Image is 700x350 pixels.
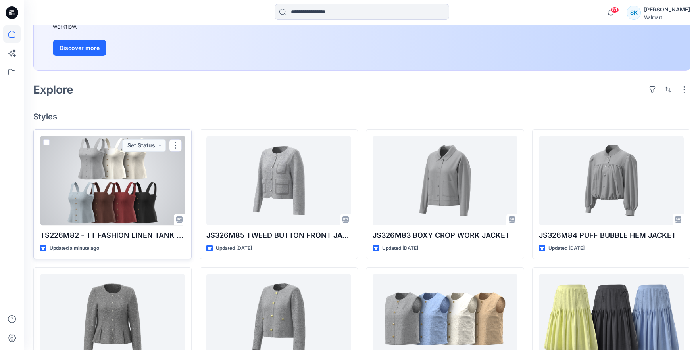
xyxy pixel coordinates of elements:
[53,40,231,56] a: Discover more
[373,136,517,225] a: JS326M83 BOXY CROP WORK JACKET
[206,136,351,225] a: JS326M85 TWEED BUTTON FRONT JACKET
[610,7,619,13] span: 81
[216,244,252,252] p: Updated [DATE]
[548,244,585,252] p: Updated [DATE]
[373,230,517,241] p: JS326M83 BOXY CROP WORK JACKET
[50,244,99,252] p: Updated a minute ago
[539,230,684,241] p: JS326M84 PUFF BUBBLE HEM JACKET
[206,230,351,241] p: JS326M85 TWEED BUTTON FRONT JACKET
[382,244,418,252] p: Updated [DATE]
[644,5,690,14] div: [PERSON_NAME]
[627,6,641,20] div: SK
[40,136,185,225] a: TS226M82 - TT FASHION LINEN TANK - REDESIGN - NO ELASTIC
[644,14,690,20] div: Walmart
[40,230,185,241] p: TS226M82 - TT FASHION LINEN TANK - REDESIGN - NO ELASTIC
[33,112,690,121] h4: Styles
[33,83,73,96] h2: Explore
[53,40,106,56] button: Discover more
[539,136,684,225] a: JS326M84 PUFF BUBBLE HEM JACKET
